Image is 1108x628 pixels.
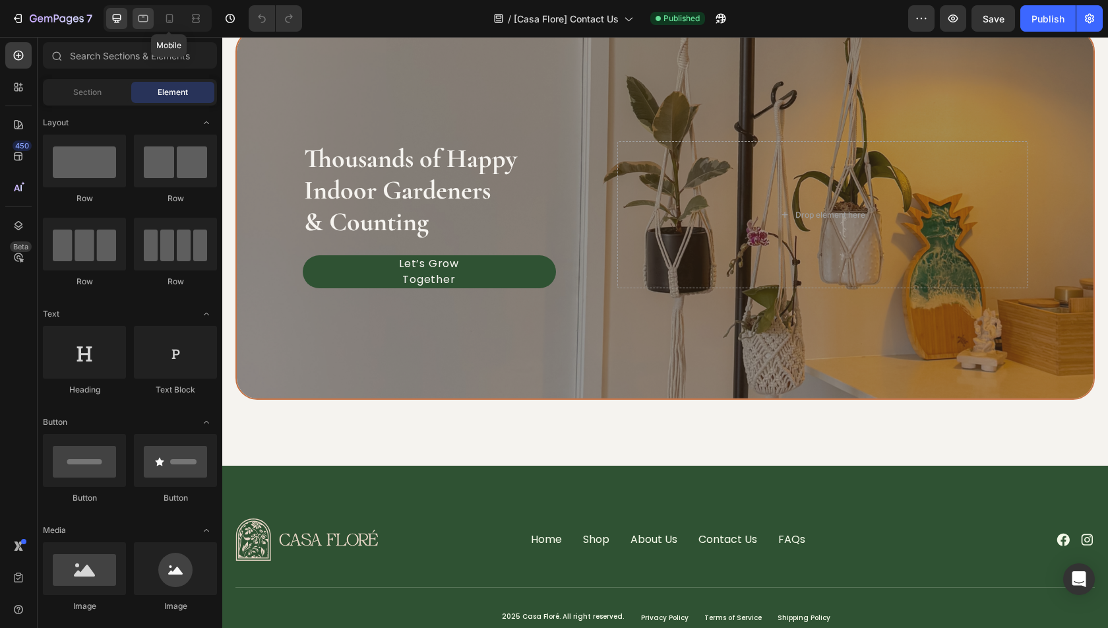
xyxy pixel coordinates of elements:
span: Toggle open [196,412,217,433]
div: Button [134,492,217,504]
div: Row [134,276,217,288]
span: Save [983,13,1004,24]
img: gempages_572666482798887751-8be541bc-f16b-44fb-99c4-c4f5f4e18173.svg [13,482,156,524]
div: Open Intercom Messenger [1063,563,1095,595]
div: Row [43,276,126,288]
span: Text [43,308,59,320]
div: Beta [10,241,32,252]
button: Publish [1020,5,1076,32]
p: 7 [86,11,92,26]
div: Image [43,600,126,612]
a: Let’s Grow Together [80,218,334,251]
span: Published [663,13,700,24]
p: Let’s Grow Together [150,219,264,250]
span: Toggle open [196,112,217,133]
input: Search Sections & Elements [43,42,217,69]
a: About Us [408,495,455,511]
div: Text Block [134,384,217,396]
a: FAQs [556,495,583,511]
span: Element [158,86,188,98]
iframe: Design area [222,37,1108,628]
a: Privacy Policy [419,575,466,587]
div: Image [134,600,217,612]
span: Button [43,416,67,428]
a: Contact Us [476,495,535,511]
div: 450 [13,141,32,151]
div: Heading [43,384,126,396]
span: / [508,12,511,26]
span: Toggle open [196,520,217,541]
span: Layout [43,117,69,129]
span: Toggle open [196,303,217,325]
div: Row [43,193,126,204]
div: Drop element here [573,173,643,183]
span: Section [73,86,102,98]
span: Media [43,524,66,536]
a: Shop [361,495,387,511]
span: [Casa Flore] Contact Us [514,12,619,26]
h2: Thousands of Happy Indoor Gardeners & Counting [80,104,374,202]
div: Undo/Redo [249,5,302,32]
button: 7 [5,5,98,32]
div: Row [134,193,217,204]
a: Home [309,495,340,511]
p: 2025 Casa Floré. All right reserved. [280,574,402,586]
a: Shipping Policy [555,575,608,587]
div: Publish [1031,12,1064,26]
button: Save [971,5,1015,32]
a: Terms of Service [482,575,539,587]
div: Button [43,492,126,504]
